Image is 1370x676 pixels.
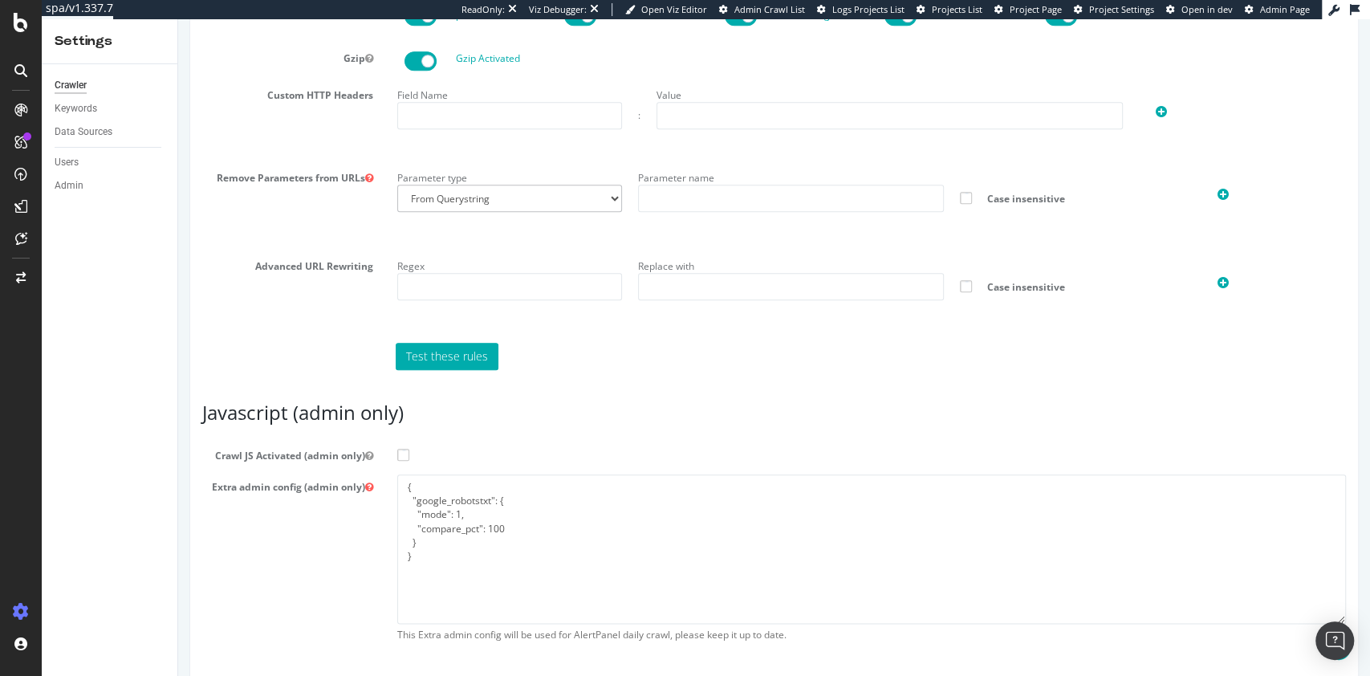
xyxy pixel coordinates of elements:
span: Open in dev [1181,3,1233,15]
div: Settings [55,32,165,51]
span: Projects List [932,3,982,15]
a: Data Sources [55,124,166,140]
label: Parameter type [219,146,289,165]
span: Admin Crawl List [734,3,805,15]
div: Viz Debugger: [529,3,587,16]
div: ReadOnly: [461,3,505,16]
label: Custom HTTP Headers [12,63,207,83]
a: Test these rules [217,324,320,351]
a: Project Settings [1074,3,1154,16]
a: Project Page [994,3,1062,16]
div: Data Sources [55,124,112,140]
label: Gzip [12,26,207,46]
a: Users [55,154,166,171]
span: Case insensitive [797,261,1005,275]
a: Admin Crawl List [719,3,805,16]
label: Replace with [460,234,516,254]
button: Crawl JS Activated (admin only) [187,430,195,443]
textarea: { "google_robotstxt": { "mode": 1, "compare_pct": 100 } } [219,455,1169,604]
a: Open Viz Editor [625,3,707,16]
a: Admin [55,177,166,194]
span: Case insensitive [797,173,1005,186]
div: Crawler [55,77,87,94]
label: Gzip Activated [278,32,342,46]
label: Extra admin config (admin only) [12,455,207,474]
a: Admin Page [1245,3,1310,16]
span: Admin Page [1260,3,1310,15]
button: Gzip [187,32,195,46]
div: Admin [55,177,83,194]
span: Crawl JS Activated (admin only) [12,430,207,443]
label: Regex [219,234,246,254]
label: Value [478,63,503,83]
a: Open in dev [1166,3,1233,16]
span: Open Viz Editor [641,3,707,15]
div: Users [55,154,79,171]
div: Keywords [55,100,97,117]
a: Projects List [917,3,982,16]
span: This Extra admin config will be used for AlertPanel daily crawl, please keep it up to date. [219,609,1169,622]
span: Logs Projects List [832,3,905,15]
label: Field Name [219,63,270,83]
label: Remove Parameters from URLs [12,146,207,165]
span: Project Settings [1089,3,1154,15]
a: Crawler [55,77,166,94]
label: Advanced URL Rewriting [12,234,207,254]
a: Keywords [55,100,166,117]
div: : [460,89,462,103]
label: Parameter name [460,146,536,165]
h3: Javascript (admin only) [24,383,1168,404]
div: Open Intercom Messenger [1315,621,1354,660]
a: Logs Projects List [817,3,905,16]
span: Project Page [1010,3,1062,15]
